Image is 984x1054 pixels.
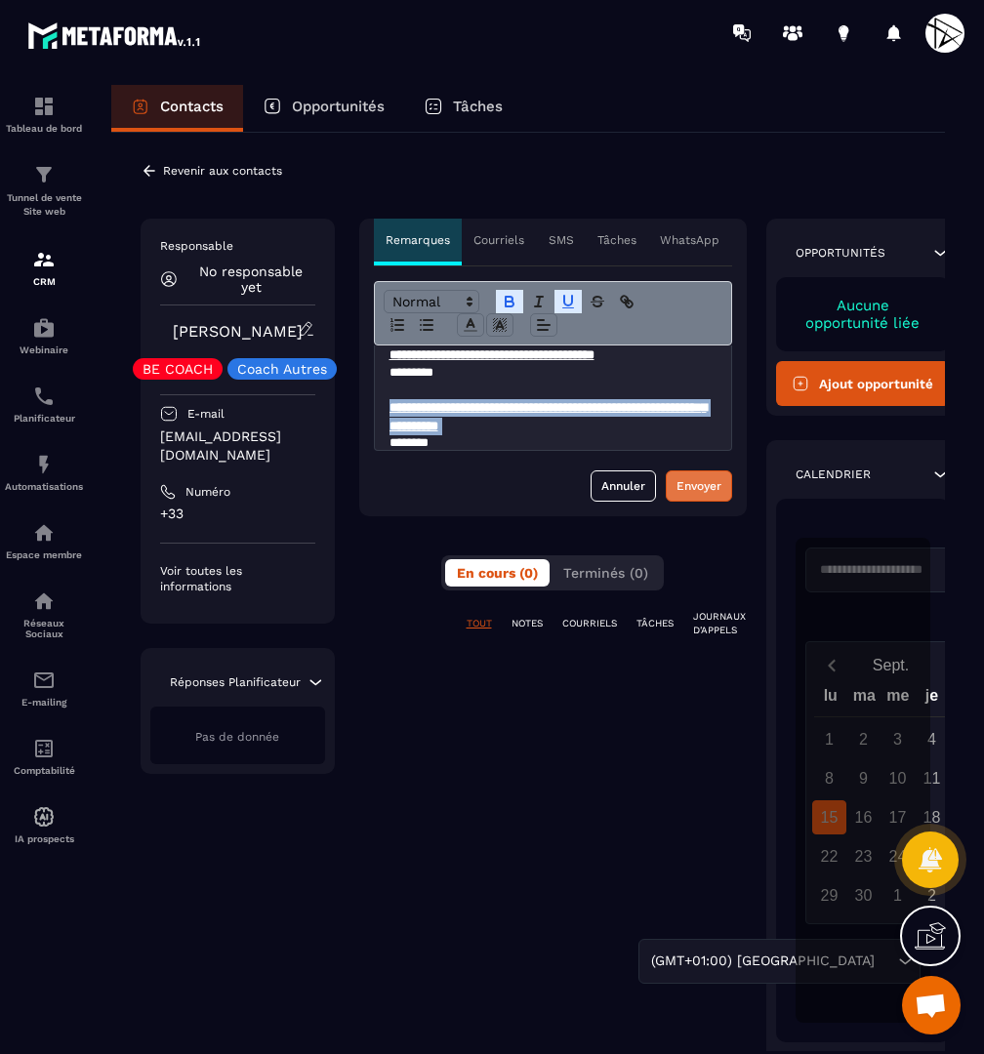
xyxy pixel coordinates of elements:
p: IA prospects [5,833,83,844]
img: automations [32,453,56,476]
img: automations [32,316,56,340]
button: Terminés (0) [552,559,660,587]
button: En cours (0) [445,559,550,587]
p: Remarques [386,232,450,248]
img: social-network [32,589,56,613]
button: Annuler [591,470,656,502]
a: [PERSON_NAME] [173,322,303,341]
a: emailemailE-mailing [5,654,83,722]
p: No responsable yet [187,263,315,295]
img: accountant [32,737,56,760]
span: Terminés (0) [563,565,648,581]
p: BE COACH [143,362,213,376]
p: WhatsApp [660,232,719,248]
a: Tâches [404,85,522,132]
p: Espace membre [5,549,83,560]
img: email [32,669,56,692]
a: formationformationTunnel de vente Site web [5,148,83,233]
p: NOTES [512,617,543,630]
p: Aucune opportunité liée [796,297,931,332]
a: Opportunités [243,85,404,132]
div: 18 [915,800,949,834]
a: automationsautomationsEspace membre [5,507,83,575]
p: Comptabilité [5,765,83,776]
div: 11 [915,761,949,795]
p: Voir toutes les informations [160,563,315,594]
img: automations [32,805,56,829]
img: formation [32,248,56,271]
a: formationformationTableau de bord [5,80,83,148]
a: Contacts [111,85,243,132]
div: Envoyer [676,476,721,496]
p: Opportunités [292,98,385,115]
img: formation [32,95,56,118]
img: scheduler [32,385,56,408]
a: automationsautomationsAutomatisations [5,438,83,507]
p: +33 [160,505,315,523]
span: En cours (0) [457,565,538,581]
p: Opportunités [796,245,885,261]
p: Tâches [597,232,636,248]
p: Calendrier [796,466,871,482]
p: E-mailing [5,697,83,708]
div: je [915,682,949,716]
span: Pas de donnée [195,730,279,744]
p: Coach Autres [237,362,327,376]
a: formationformationCRM [5,233,83,302]
p: TOUT [467,617,492,630]
p: Numéro [185,484,230,500]
img: logo [27,18,203,53]
p: Courriels [473,232,524,248]
p: JOURNAUX D'APPELS [693,610,746,637]
p: Tunnel de vente Site web [5,191,83,219]
div: 4 [915,722,949,756]
p: Webinaire [5,345,83,355]
a: schedulerschedulerPlanificateur [5,370,83,438]
p: CRM [5,276,83,287]
button: Envoyer [666,470,732,502]
p: Tableau de bord [5,123,83,134]
p: Responsable [160,238,315,254]
img: formation [32,163,56,186]
p: Réseaux Sociaux [5,618,83,639]
p: Tâches [453,98,503,115]
p: E-mail [187,406,225,422]
p: COURRIELS [562,617,617,630]
img: automations [32,521,56,545]
button: Ajout opportunité [776,361,951,406]
a: social-networksocial-networkRéseaux Sociaux [5,575,83,654]
a: automationsautomationsWebinaire [5,302,83,370]
div: Search for option [638,939,921,984]
p: Réponses Planificateur [170,674,301,690]
p: Contacts [160,98,224,115]
a: accountantaccountantComptabilité [5,722,83,790]
p: [EMAIL_ADDRESS][DOMAIN_NAME] [160,427,315,465]
p: Planificateur [5,413,83,424]
p: Revenir aux contacts [163,164,282,178]
p: Automatisations [5,481,83,492]
p: TÂCHES [636,617,674,630]
div: Ouvrir le chat [902,976,961,1034]
p: SMS [549,232,574,248]
span: (GMT+01:00) [GEOGRAPHIC_DATA] [646,951,879,972]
